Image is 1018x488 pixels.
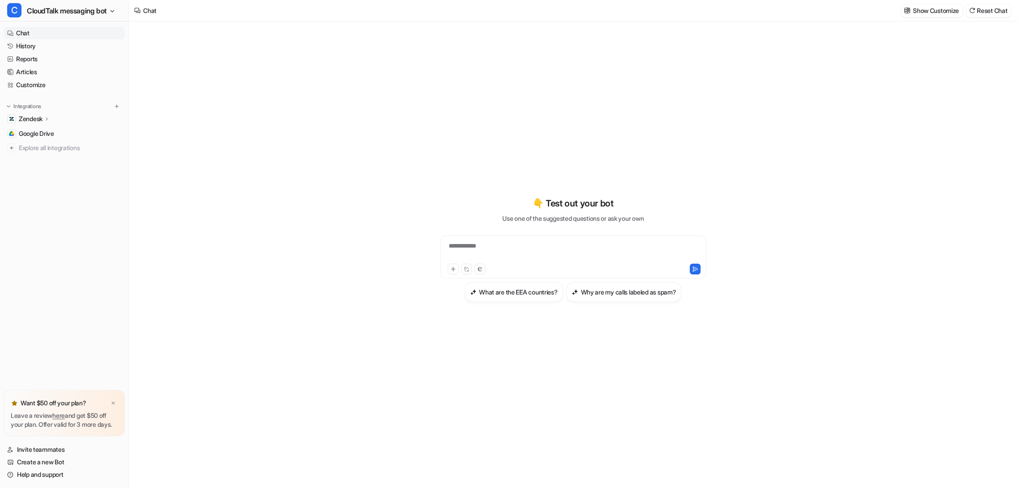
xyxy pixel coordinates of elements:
[572,289,578,295] img: Why are my calls labeled as spam?
[19,129,54,138] span: Google Drive
[13,103,41,110] p: Integrations
[5,103,12,109] img: expand menu
[19,114,42,123] p: Zendesk
[11,411,118,429] p: Leave a review and get $50 off your plan. Offer valid for 3 more days.
[110,400,116,406] img: x
[4,102,44,111] button: Integrations
[21,399,86,408] p: Want $50 off your plan?
[4,79,125,91] a: Customize
[470,289,476,295] img: What are the EEA countries?
[27,4,107,17] span: CloudTalk messaging bot
[4,53,125,65] a: Reports
[969,7,975,14] img: reset
[114,103,120,109] img: menu_add.svg
[465,282,563,302] button: What are the EEA countries?What are the EEA countries?
[52,412,65,419] a: here
[4,142,125,154] a: Explore all integrations
[4,456,125,468] a: Create a new Bot
[4,127,125,140] a: Google DriveGoogle Drive
[904,7,910,14] img: customize
[4,443,125,456] a: Invite teammates
[9,116,14,122] img: Zendesk
[566,282,681,302] button: Why are my calls labeled as spam?Why are my calls labeled as spam?
[479,287,557,297] h3: What are the EEA countries?
[4,40,125,52] a: History
[7,143,16,152] img: explore all integrations
[19,141,121,155] span: Explore all integrations
[581,287,676,297] h3: Why are my calls labeled as spam?
[966,4,1011,17] button: Reset Chat
[9,131,14,136] img: Google Drive
[11,400,18,407] img: star
[4,27,125,39] a: Chat
[4,66,125,78] a: Articles
[913,6,959,15] p: Show Customize
[7,3,21,17] span: C
[533,197,613,210] p: 👇 Test out your bot
[502,214,644,223] p: Use one of the suggested questions or ask your own
[901,4,963,17] button: Show Customize
[143,6,157,15] div: Chat
[4,468,125,481] a: Help and support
